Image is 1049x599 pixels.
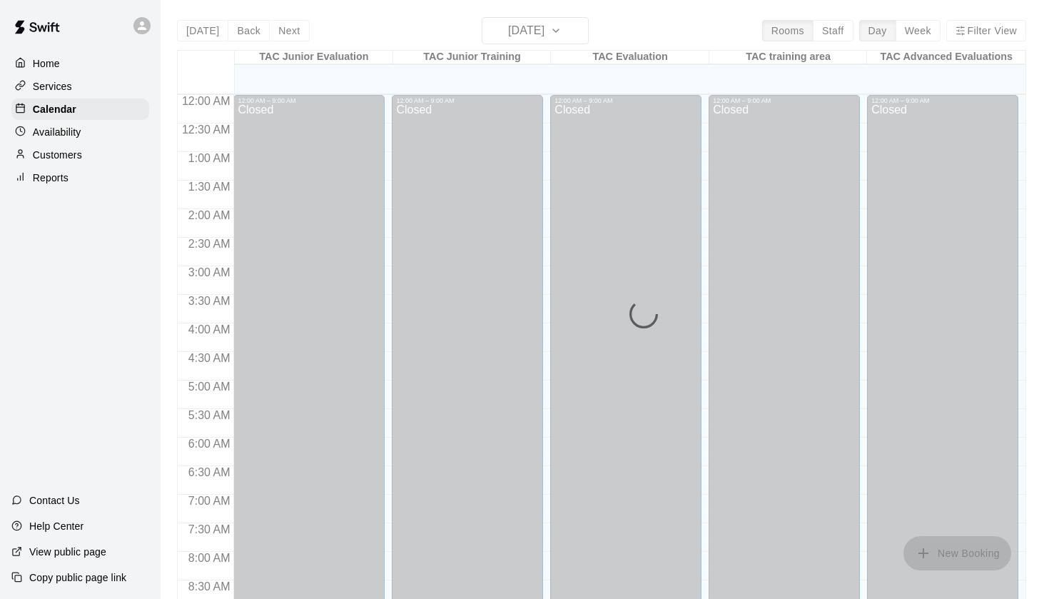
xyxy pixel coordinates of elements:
[235,51,393,64] div: TAC Junior Evaluation
[185,181,234,193] span: 1:30 AM
[185,238,234,250] span: 2:30 AM
[185,580,234,593] span: 8:30 AM
[867,51,1025,64] div: TAC Advanced Evaluations
[11,99,149,120] a: Calendar
[396,97,457,104] div: 12:00 AM – 9:00 AM
[178,124,234,136] span: 12:30 AM
[33,56,60,71] p: Home
[33,171,69,185] p: Reports
[11,53,149,74] a: Home
[185,409,234,421] span: 5:30 AM
[554,97,616,104] div: 12:00 AM – 9:00 AM
[709,51,868,64] div: TAC training area
[11,167,149,188] a: Reports
[11,144,149,166] a: Customers
[29,493,80,508] p: Contact Us
[178,95,234,107] span: 12:00 AM
[185,523,234,535] span: 7:30 AM
[903,546,1011,558] span: You don't have the permission to add bookings
[185,295,234,307] span: 3:30 AM
[33,125,81,139] p: Availability
[33,79,72,94] p: Services
[29,519,83,533] p: Help Center
[29,545,106,559] p: View public page
[185,152,234,164] span: 1:00 AM
[185,352,234,364] span: 4:30 AM
[185,552,234,564] span: 8:00 AM
[551,51,709,64] div: TAC Evaluation
[185,266,234,278] span: 3:00 AM
[185,209,234,221] span: 2:00 AM
[29,570,126,585] p: Copy public page link
[871,97,933,104] div: 12:00 AM – 9:00 AM
[185,381,234,393] span: 5:00 AM
[185,495,234,507] span: 7:00 AM
[393,51,552,64] div: TAC Junior Training
[713,97,774,104] div: 12:00 AM – 9:00 AM
[238,97,299,104] div: 12:00 AM – 9:00 AM
[33,148,82,162] p: Customers
[185,438,234,450] span: 6:00 AM
[185,323,234,336] span: 4:00 AM
[185,466,234,478] span: 6:30 AM
[11,121,149,143] a: Availability
[11,76,149,97] a: Services
[33,102,76,116] p: Calendar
